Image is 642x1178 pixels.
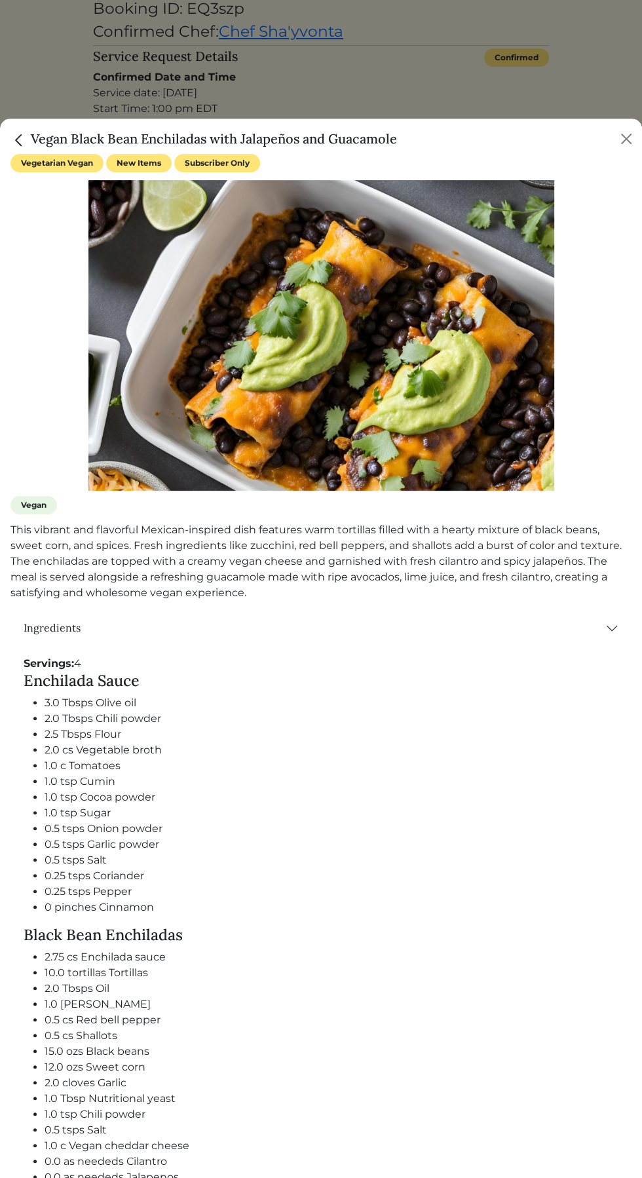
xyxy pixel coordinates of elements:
h4: Black Bean Enchiladas [24,926,618,944]
li: 1.0 c Tomatoes [45,758,618,774]
li: 2.75 cs Enchilada sauce [45,949,618,965]
li: 0.5 tsps Onion powder [45,821,618,837]
li: 0.25 tsps Coriander [45,868,618,884]
li: 15.0 ozs Black beans [45,1044,618,1059]
li: 3.0 Tbsps Olive oil [45,695,618,711]
li: 2.5 Tbsps Flour [45,727,618,742]
button: Ingredients [10,611,632,645]
li: 12.0 ozs Sweet corn [45,1059,618,1075]
li: 1.0 [PERSON_NAME] [45,997,618,1012]
span: New Items [106,154,172,172]
li: 0 pinches Cinnamon [45,900,618,915]
li: 10.0 tortillas Tortillas [45,965,618,981]
a: Close [10,130,31,147]
span: Vegetarian Vegan [10,154,104,172]
li: 0.5 tsps Salt [45,1122,618,1138]
li: 0.5 tsps Garlic powder [45,837,618,852]
img: back_caret-0738dc900bf9763b5e5a40894073b948e17d9601fd527fca9689b06ce300169f.svg [10,132,28,149]
li: 2.0 cs Vegetable broth [45,742,618,758]
li: 1.0 tsp Sugar [45,805,618,821]
strong: Servings: [24,657,74,670]
li: 1.0 c Vegan cheddar cheese [45,1138,618,1154]
span: Vegan [10,496,57,514]
span: Subscriber Only [174,154,260,172]
li: 0.5 cs Shallots [45,1028,618,1044]
li: 1.0 tsp Cumin [45,774,618,789]
h4: Enchilada Sauce [24,672,618,690]
li: 0.5 tsps Salt [45,852,618,868]
li: 2.0 Tbsps Oil [45,981,618,997]
li: 1.0 tsp Cocoa powder [45,789,618,805]
li: 2.0 cloves Garlic [45,1075,618,1091]
li: 2.0 Tbsps Chili powder [45,711,618,727]
div: 4 [24,656,618,672]
li: 1.0 tsp Chili powder [45,1107,618,1122]
li: 0.25 tsps Pepper [45,884,618,900]
li: 1.0 Tbsp Nutritional yeast [45,1091,618,1107]
img: 9b0068d74bce7e83a5883bbacd47f9b2 [88,180,554,491]
h5: Vegan Black Bean Enchiladas with Jalapeños and Guacamole [10,129,397,149]
li: 0.5 cs Red bell pepper [45,1012,618,1028]
li: 0.0 as neededs Cilantro [45,1154,618,1169]
button: Close [616,128,637,149]
p: This vibrant and flavorful Mexican-inspired dish features warm tortillas filled with a hearty mix... [10,522,632,601]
